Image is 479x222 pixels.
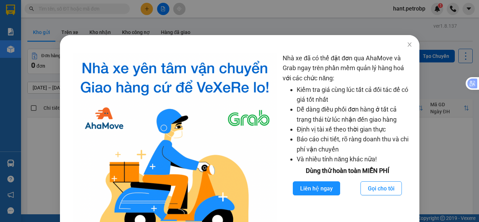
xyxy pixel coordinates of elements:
span: Liên hệ ngay [300,184,333,193]
button: Liên hệ ngay [293,181,340,195]
li: Định vị tài xế theo thời gian thực [297,125,412,134]
button: Gọi cho tôi [360,181,402,195]
span: Gọi cho tôi [368,184,394,193]
li: Báo cáo chi tiết, rõ ràng doanh thu và chi phí vận chuyển [297,134,412,154]
button: Close [399,35,419,55]
div: Dùng thử hoàn toàn MIỄN PHÍ [283,166,412,176]
li: Dễ dàng điều phối đơn hàng ở tất cả trạng thái từ lúc nhận đến giao hàng [297,105,412,125]
li: Kiểm tra giá cùng lúc tất cả đối tác để có giá tốt nhất [297,85,412,105]
li: Và nhiều tính năng khác nữa! [297,154,412,164]
span: close [406,42,412,47]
